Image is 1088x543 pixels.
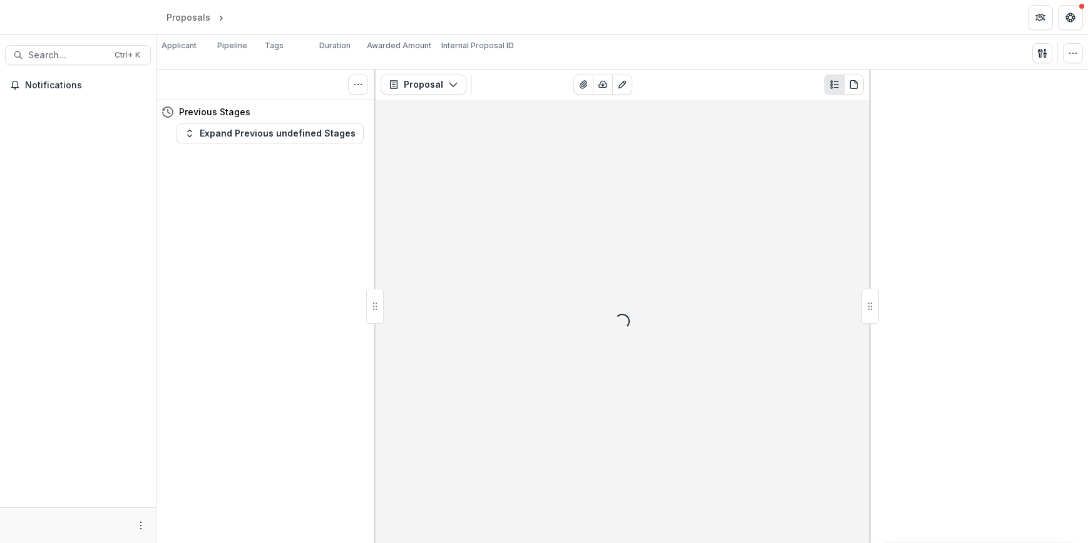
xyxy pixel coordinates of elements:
button: Get Help [1058,5,1083,30]
nav: breadcrumb [162,8,280,26]
button: Plaintext view [824,75,844,95]
button: Search... [5,45,151,65]
p: Internal Proposal ID [441,40,514,51]
a: Proposals [162,8,215,26]
button: Proposal [381,75,466,95]
button: Expand Previous undefined Stages [177,123,364,143]
h4: Previous Stages [179,105,250,118]
button: PDF view [844,75,864,95]
p: Tags [265,40,284,51]
button: Edit as form [612,75,632,95]
div: Ctrl + K [112,48,143,62]
span: Notifications [25,80,146,91]
p: Applicant [162,40,197,51]
p: Pipeline [217,40,247,51]
button: Toggle View Cancelled Tasks [348,75,368,95]
span: Search... [28,50,107,61]
button: View Attached Files [573,75,593,95]
div: Proposals [167,11,210,24]
button: More [133,518,148,533]
button: Notifications [5,75,151,95]
p: Awarded Amount [367,40,431,51]
button: Partners [1028,5,1053,30]
p: Duration [319,40,351,51]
